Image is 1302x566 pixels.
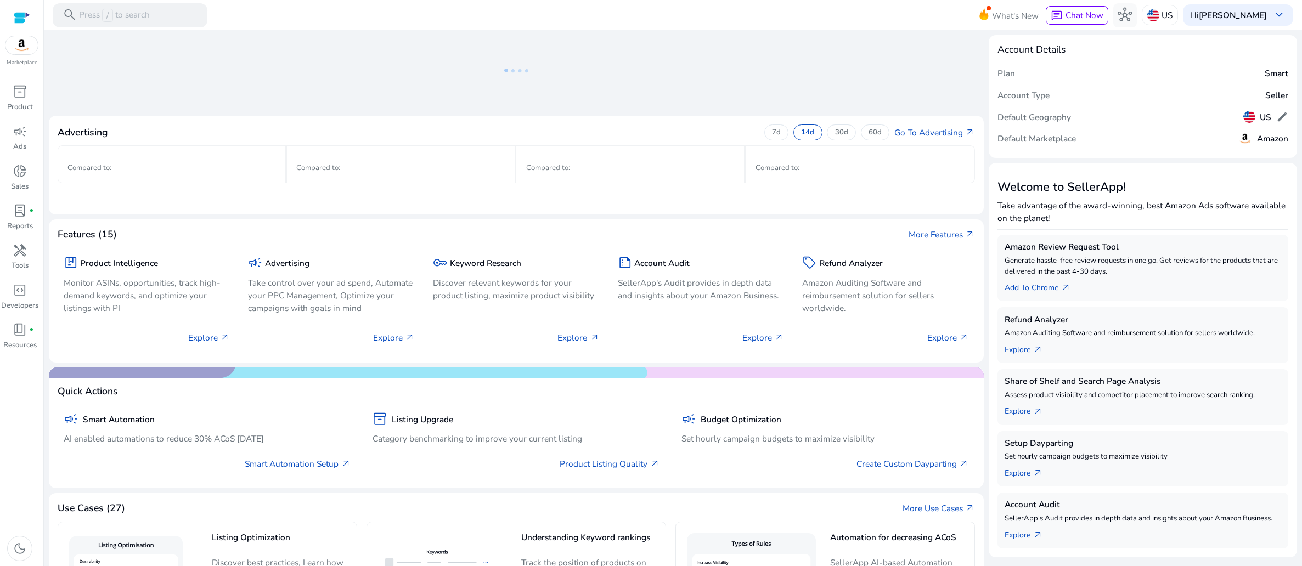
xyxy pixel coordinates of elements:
[102,9,112,22] span: /
[1033,345,1043,355] span: arrow_outward
[450,258,521,268] h5: Keyword Research
[11,182,29,193] p: Sales
[801,128,814,138] p: 14d
[570,163,573,173] span: -
[392,415,453,424] h5: Listing Upgrade
[1005,513,1281,524] p: SellerApp's Audit provides in depth data and insights about your Amazon Business.
[13,124,27,139] span: campaign
[13,541,27,556] span: dark_mode
[29,208,34,213] span: fiber_manual_record
[248,256,262,270] span: campaign
[1005,328,1281,339] p: Amazon Auditing Software and reimbursement solution for sellers worldwide.
[13,84,27,99] span: inventory_2
[1243,111,1255,123] img: us.svg
[13,283,27,297] span: code_blocks
[58,502,125,514] h4: Use Cases (27)
[772,128,781,138] p: 7d
[1,301,38,312] p: Developers
[83,415,155,424] h5: Smart Automation
[3,340,37,351] p: Resources
[997,199,1288,224] p: Take advantage of the award-winning, best Amazon Ads software available on the planet!
[13,203,27,218] span: lab_profile
[7,221,33,232] p: Reports
[557,331,599,344] p: Explore
[1147,9,1159,21] img: us.svg
[13,244,27,258] span: handyman
[1061,283,1071,293] span: arrow_outward
[1005,376,1281,386] h5: Share of Shelf and Search Page Analysis
[997,134,1076,144] h5: Default Marketplace
[909,228,975,241] a: More Featuresarrow_outward
[64,276,230,314] p: Monitor ASINs, opportunities, track high-demand keywords, and optimize your listings with PI
[1005,277,1080,294] a: Add To Chrome
[58,127,108,138] h4: Advertising
[67,163,275,174] p: Compared to :
[433,256,447,270] span: key
[248,276,415,314] p: Take control over your ad spend, Automate your PPC Management, Optimize your campaigns with goals...
[802,256,816,270] span: sell
[526,163,735,174] p: Compared to :
[1005,451,1281,462] p: Set hourly campaign budgets to maximize visibility
[265,258,309,268] h5: Advertising
[1033,468,1043,478] span: arrow_outward
[1113,3,1137,27] button: hub
[927,331,969,344] p: Explore
[894,126,975,139] a: Go To Advertisingarrow_outward
[1265,90,1288,100] h5: Seller
[1005,339,1052,356] a: Explorearrow_outward
[742,331,784,344] p: Explore
[701,415,781,424] h5: Budget Optimization
[997,180,1288,194] h3: Welcome to SellerApp!
[965,128,975,138] span: arrow_outward
[774,333,784,343] span: arrow_outward
[997,44,1066,55] h4: Account Details
[111,163,115,173] span: -
[341,459,351,469] span: arrow_outward
[1005,500,1281,510] h5: Account Audit
[1005,462,1052,479] a: Explorearrow_outward
[1005,390,1281,401] p: Assess product visibility and competitor placement to improve search ranking.
[64,256,78,270] span: package
[869,128,882,138] p: 60d
[1005,256,1281,278] p: Generate hassle-free review requests in one go. Get reviews for the products that are delivered i...
[13,141,26,152] p: Ads
[1260,112,1271,122] h5: US
[64,412,78,426] span: campaign
[959,333,969,343] span: arrow_outward
[188,331,230,344] p: Explore
[799,163,803,173] span: -
[1051,10,1063,22] span: chat
[965,230,975,240] span: arrow_outward
[997,69,1015,78] h5: Plan
[1257,134,1288,144] h5: Amazon
[1238,131,1252,145] img: amazon.svg
[373,412,387,426] span: inventory_2
[802,276,969,314] p: Amazon Auditing Software and reimbursement solution for sellers worldwide.
[373,331,415,344] p: Explore
[373,432,660,445] p: Category benchmarking to improve your current listing
[340,163,343,173] span: -
[1005,401,1052,418] a: Explorearrow_outward
[756,163,965,174] p: Compared to :
[245,457,351,470] a: Smart Automation Setup
[650,459,660,469] span: arrow_outward
[79,9,150,22] p: Press to search
[830,533,968,552] h5: Automation for decreasing ACoS
[433,276,600,302] p: Discover relevant keywords for your product listing, maximize product visibility
[618,256,632,270] span: summarize
[1276,111,1288,123] span: edit
[7,102,33,113] p: Product
[1118,8,1132,22] span: hub
[835,128,848,138] p: 30d
[212,533,350,552] h5: Listing Optimization
[590,333,600,343] span: arrow_outward
[1199,9,1267,21] b: [PERSON_NAME]
[1033,407,1043,417] span: arrow_outward
[13,322,27,337] span: book_4
[1046,6,1108,25] button: chatChat Now
[1005,315,1281,325] h5: Refund Analyzer
[1066,9,1103,21] span: Chat Now
[80,258,158,268] h5: Product Intelligence
[1265,69,1288,78] h5: Smart
[521,533,660,552] h5: Understanding Keyword rankings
